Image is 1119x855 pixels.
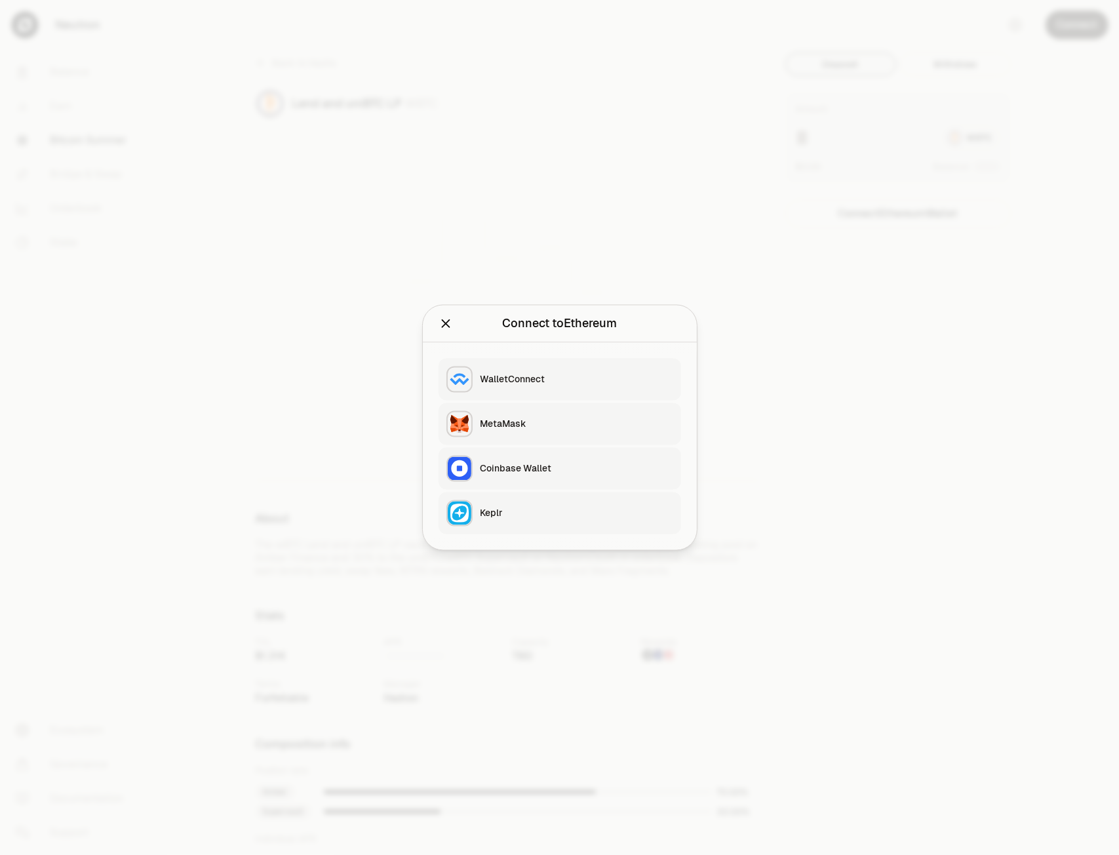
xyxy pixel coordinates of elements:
img: MetaMask [448,412,471,436]
button: MetaMaskMetaMask [439,403,681,445]
button: Coinbase WalletCoinbase Wallet [439,448,681,490]
img: Keplr [448,502,471,525]
button: Close [439,315,453,333]
img: WalletConnect [448,368,471,391]
div: MetaMask [481,418,673,431]
div: Keplr [481,507,673,520]
div: Coinbase Wallet [481,462,673,475]
button: WalletConnectWalletConnect [439,359,681,401]
div: Connect to Ethereum [502,315,617,333]
div: WalletConnect [481,373,673,386]
img: Coinbase Wallet [448,457,471,481]
button: KeplrKeplr [439,492,681,534]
